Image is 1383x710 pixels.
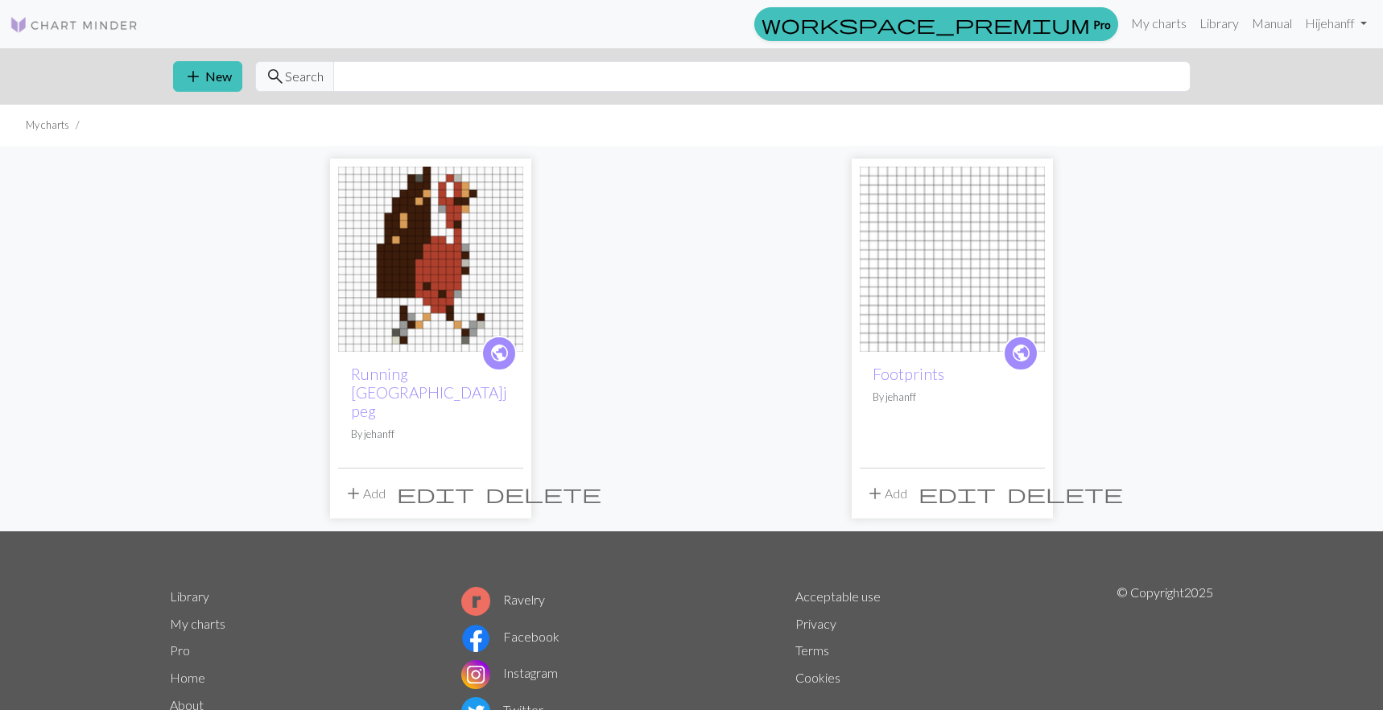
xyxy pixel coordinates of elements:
[285,67,324,86] span: Search
[795,588,881,604] a: Acceptable use
[184,65,203,88] span: add
[1125,7,1193,39] a: My charts
[860,478,913,509] button: Add
[461,624,490,653] img: Facebook logo
[919,484,996,503] i: Edit
[1011,341,1031,365] span: public
[391,478,480,509] button: Edit
[170,670,205,685] a: Home
[338,167,523,352] img: Running Turkey.jpeg
[1001,478,1129,509] button: Delete
[461,660,490,689] img: Instagram logo
[1245,7,1298,39] a: Manual
[489,341,510,365] span: public
[338,478,391,509] button: Add
[865,482,885,505] span: add
[1007,482,1123,505] span: delete
[860,250,1045,265] a: Footprints
[338,250,523,265] a: Running Turkey.jpeg
[351,365,507,420] a: Running [GEOGRAPHIC_DATA]jpeg
[351,427,510,442] p: By jehanff
[461,665,558,680] a: Instagram
[1011,337,1031,369] i: public
[1298,7,1373,39] a: Hijehanff
[461,629,559,644] a: Facebook
[10,15,138,35] img: Logo
[481,336,517,371] a: public
[1003,336,1038,371] a: public
[795,670,840,685] a: Cookies
[873,390,1032,405] p: By jehanff
[461,592,545,607] a: Ravelry
[480,478,607,509] button: Delete
[795,616,836,631] a: Privacy
[795,642,829,658] a: Terms
[754,7,1118,41] a: Pro
[173,61,242,92] button: New
[26,118,69,133] li: My charts
[170,616,225,631] a: My charts
[913,478,1001,509] button: Edit
[397,482,474,505] span: edit
[1193,7,1245,39] a: Library
[461,587,490,616] img: Ravelry logo
[344,482,363,505] span: add
[485,482,601,505] span: delete
[860,167,1045,352] img: Footprints
[170,588,209,604] a: Library
[762,13,1090,35] span: workspace_premium
[397,484,474,503] i: Edit
[489,337,510,369] i: public
[266,65,285,88] span: search
[170,642,190,658] a: Pro
[919,482,996,505] span: edit
[873,365,944,383] a: Footprints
